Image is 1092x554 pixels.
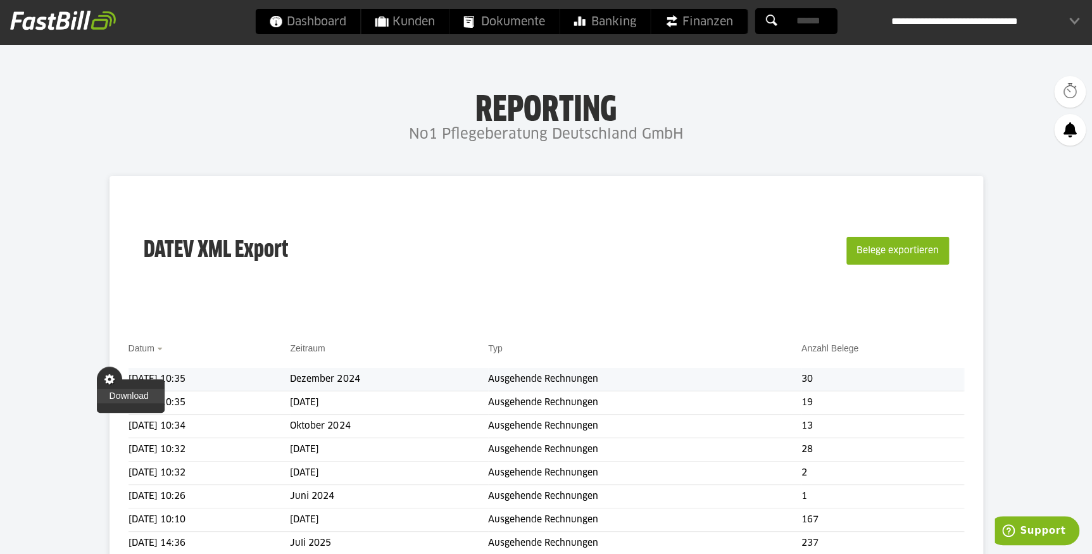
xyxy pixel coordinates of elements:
[488,343,503,353] a: Typ
[290,508,488,532] td: [DATE]
[129,485,291,508] td: [DATE] 10:26
[144,210,288,291] h3: DATEV XML Export
[129,368,291,391] td: [DATE] 10:35
[361,9,449,34] a: Kunden
[801,391,964,415] td: 19
[127,89,965,122] h1: Reporting
[129,462,291,485] td: [DATE] 10:32
[488,508,801,532] td: Ausgehende Rechnungen
[157,348,165,350] img: sort_desc.gif
[290,415,488,438] td: Oktober 2024
[290,391,488,415] td: [DATE]
[449,9,559,34] a: Dokumente
[488,391,801,415] td: Ausgehende Rechnungen
[488,485,801,508] td: Ausgehende Rechnungen
[129,343,154,353] a: Datum
[290,462,488,485] td: [DATE]
[129,438,291,462] td: [DATE] 10:32
[129,415,291,438] td: [DATE] 10:34
[129,391,291,415] td: [DATE] 10:35
[801,343,858,353] a: Anzahl Belege
[10,10,116,30] img: fastbill_logo_white.png
[801,462,964,485] td: 2
[801,485,964,508] td: 1
[665,9,733,34] span: Finanzen
[255,9,360,34] a: Dashboard
[488,368,801,391] td: Ausgehende Rechnungen
[560,9,650,34] a: Banking
[488,415,801,438] td: Ausgehende Rechnungen
[801,368,964,391] td: 30
[846,237,949,265] button: Belege exportieren
[801,415,964,438] td: 13
[488,438,801,462] td: Ausgehende Rechnungen
[290,368,488,391] td: Dezember 2024
[129,508,291,532] td: [DATE] 10:10
[651,9,747,34] a: Finanzen
[269,9,346,34] span: Dashboard
[574,9,636,34] span: Banking
[290,438,488,462] td: [DATE]
[375,9,435,34] span: Kunden
[97,389,165,403] a: Download
[801,508,964,532] td: 167
[463,9,545,34] span: Dokumente
[488,462,801,485] td: Ausgehende Rechnungen
[290,343,325,353] a: Zeitraum
[801,438,964,462] td: 28
[290,485,488,508] td: Juni 2024
[995,516,1079,548] iframe: Öffnet ein Widget, in dem Sie weitere Informationen finden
